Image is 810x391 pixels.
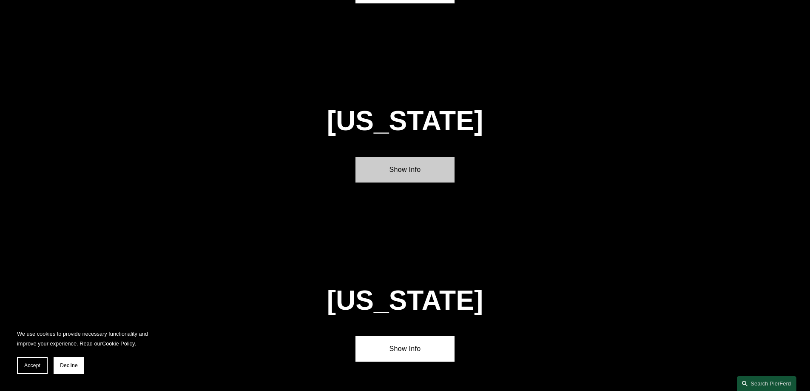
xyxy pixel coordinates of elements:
a: Show Info [355,157,455,183]
button: Decline [54,357,84,374]
span: Decline [60,362,78,368]
h1: [US_STATE] [281,106,529,137]
span: Accept [24,362,40,368]
a: Cookie Policy [102,340,135,347]
p: We use cookies to provide necessary functionality and improve your experience. Read our . [17,329,153,348]
h1: [US_STATE] [306,285,504,316]
button: Accept [17,357,48,374]
section: Cookie banner [9,320,162,382]
a: Show Info [355,336,455,362]
a: Search this site [737,376,796,391]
